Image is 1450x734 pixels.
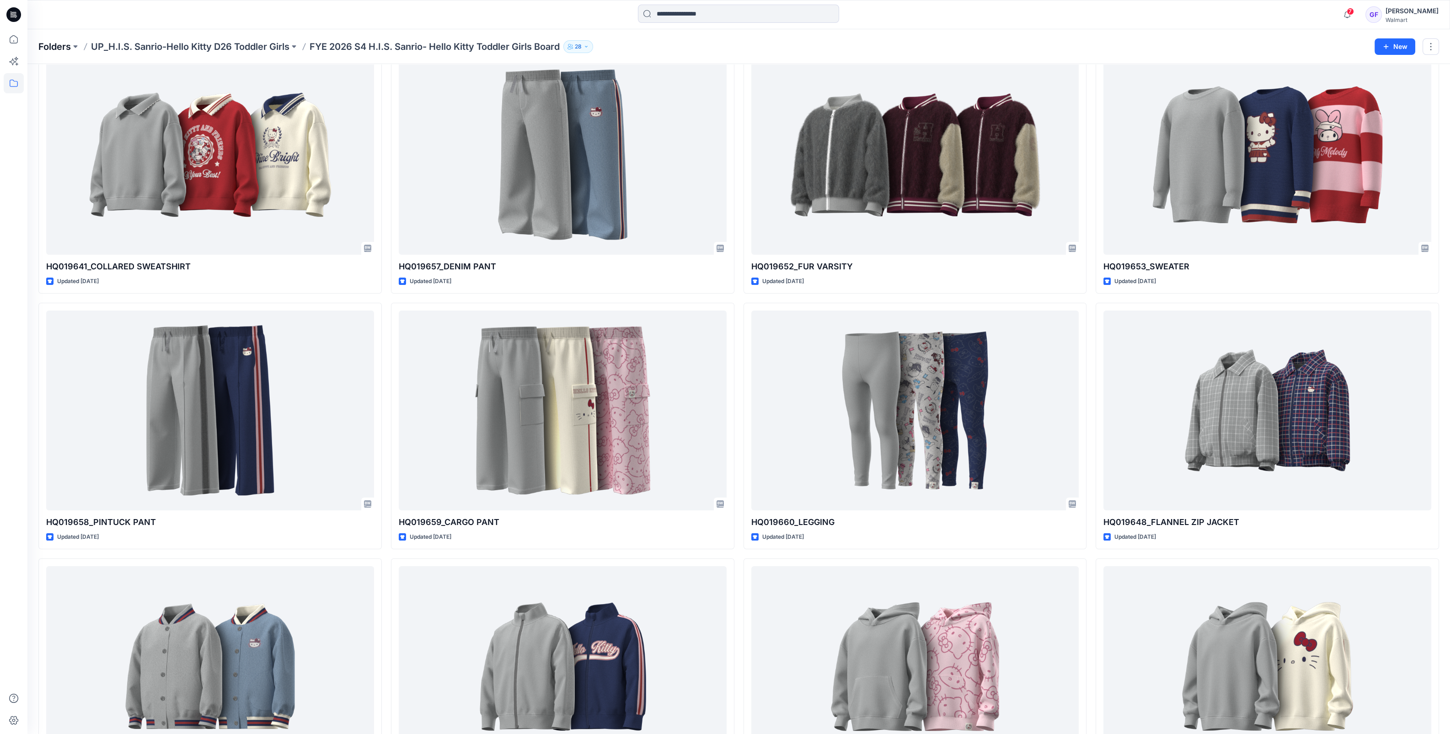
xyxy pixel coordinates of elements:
p: 28 [575,42,582,52]
p: Updated [DATE] [762,532,804,542]
p: Updated [DATE] [1114,532,1156,542]
p: HQ019648_FLANNEL ZIP JACKET [1103,516,1431,529]
p: HQ019660_LEGGING [751,516,1079,529]
p: Updated [DATE] [57,532,99,542]
p: HQ019657_DENIM PANT [399,260,727,273]
a: HQ019641_COLLARED SWEATSHIRT [46,55,374,255]
p: HQ019659_CARGO PANT [399,516,727,529]
p: HQ019653_SWEATER [1103,260,1431,273]
a: Folders [38,40,71,53]
p: HQ019658_PINTUCK PANT [46,516,374,529]
div: GF [1365,6,1382,23]
p: HQ019652_FUR VARSITY [751,260,1079,273]
a: HQ019660_LEGGING [751,311,1079,510]
p: FYE 2026 S4 H.I.S. Sanrio- Hello Kitty Toddler Girls Board [310,40,560,53]
div: Walmart [1386,16,1439,23]
p: Updated [DATE] [410,277,451,286]
p: Updated [DATE] [410,532,451,542]
button: 28 [563,40,593,53]
p: Updated [DATE] [762,277,804,286]
span: 7 [1347,8,1354,15]
p: Updated [DATE] [1114,277,1156,286]
a: HQ019658_PINTUCK PANT [46,311,374,510]
button: New [1375,38,1415,55]
p: HQ019641_COLLARED SWEATSHIRT [46,260,374,273]
a: HQ019659_CARGO PANT [399,311,727,510]
a: HQ019657_DENIM PANT [399,55,727,255]
a: HQ019648_FLANNEL ZIP JACKET [1103,311,1431,510]
a: HQ019653_SWEATER [1103,55,1431,255]
a: HQ019652_FUR VARSITY [751,55,1079,255]
div: [PERSON_NAME] [1386,5,1439,16]
a: UP_H.I.S. Sanrio-Hello Kitty D26 Toddler Girls [91,40,289,53]
p: Updated [DATE] [57,277,99,286]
